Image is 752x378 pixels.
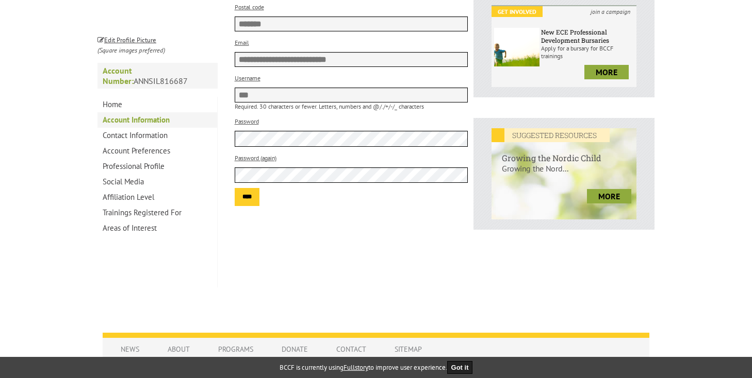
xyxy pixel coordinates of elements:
p: ANNSIL816687 [97,63,218,89]
a: Contact Information [97,128,217,143]
a: About [157,339,200,359]
a: News [110,339,150,359]
em: Get Involved [492,6,543,17]
a: Affiliation Level [97,190,217,205]
p: Growing the Nord... [492,163,636,184]
h6: Growing the Nordic Child [492,142,636,163]
a: Account Information [97,112,217,128]
a: Social Media [97,174,217,190]
i: (Square images preferred) [97,46,165,55]
label: Email [235,39,249,46]
a: Programs [208,339,264,359]
a: Trainings Registered For [97,205,217,220]
h6: New ECE Professional Development Bursaries [541,28,634,44]
a: Professional Profile [97,159,217,174]
em: SUGGESTED RESOURCES [492,128,610,142]
a: Sitemap [384,339,432,359]
strong: Account Number: [103,65,134,86]
p: Required. 30 characters or fewer. Letters, numbers and @/./+/-/_ characters [235,102,468,110]
a: Home [97,97,217,112]
a: Contact [326,339,377,359]
a: Edit Profile Picture [97,34,156,44]
a: Areas of Interest [97,220,217,236]
p: Apply for a bursary for BCCF trainings [541,44,634,60]
small: Edit Profile Picture [97,36,156,44]
a: more [587,189,631,203]
label: Password (again) [235,154,276,162]
label: Postal code [235,3,264,11]
a: Donate [271,339,318,359]
a: Account Preferences [97,143,217,159]
button: Got it [447,361,473,374]
a: Fullstory [344,363,368,372]
a: more [584,65,629,79]
i: join a campaign [584,6,636,17]
label: Password [235,117,259,125]
label: Username [235,74,260,82]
